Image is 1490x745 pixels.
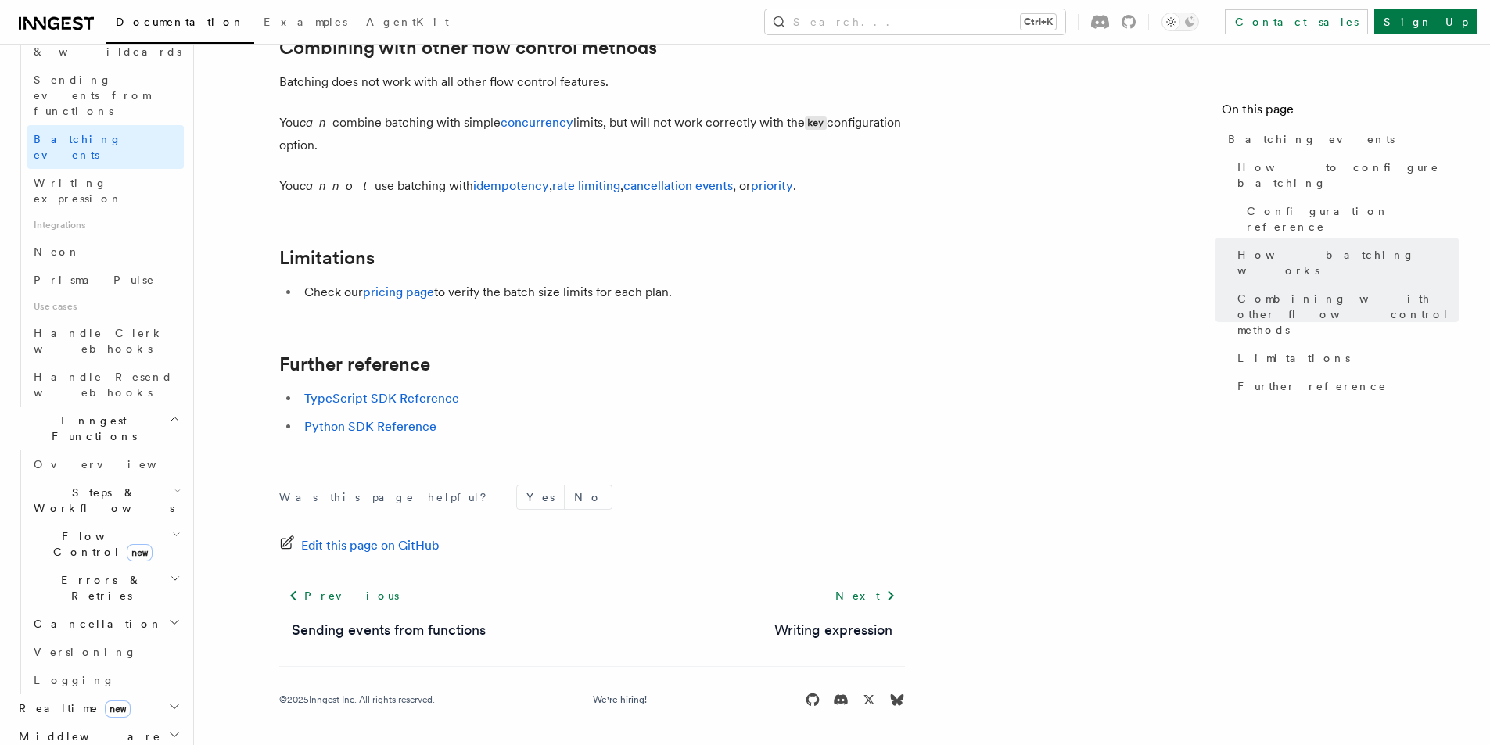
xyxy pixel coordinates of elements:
a: Examples [254,5,357,42]
a: Documentation [106,5,254,44]
span: Handle Resend webhooks [34,371,173,399]
a: Batching events [27,125,184,169]
span: Neon [34,245,81,258]
a: Further reference [1231,372,1459,400]
a: Neon [27,238,184,266]
span: Edit this page on GitHub [301,535,440,557]
a: pricing page [363,285,434,299]
span: Steps & Workflows [27,485,174,516]
a: TypeScript SDK Reference [304,391,459,406]
span: Prisma Pulse [34,274,155,286]
button: Realtimenew [13,694,184,722]
a: Writing expression [774,619,892,641]
button: Inngest Functions [13,407,184,450]
button: Cancellation [27,610,184,638]
a: Next [826,582,905,610]
a: Writing expression [27,169,184,213]
a: Sign Up [1374,9,1477,34]
span: AgentKit [366,16,449,28]
span: Inngest Functions [13,413,169,444]
span: Logging [34,674,115,686]
span: Cancellation [27,616,163,632]
span: Limitations [1237,350,1350,366]
span: new [105,700,131,718]
a: Sending events from functions [292,619,486,641]
span: Writing expression [34,177,123,205]
div: Inngest Functions [13,450,184,694]
span: Further reference [1237,378,1387,394]
p: You combine batching with simple limits, but will not work correctly with the configuration option. [279,112,905,156]
a: How to configure batching [1231,153,1459,197]
button: Errors & Retries [27,566,184,610]
p: You use batching with , , , or . [279,175,905,197]
button: Steps & Workflows [27,478,184,522]
em: cannot [300,178,375,193]
a: cancellation events [623,178,733,193]
a: Python SDK Reference [304,419,436,434]
p: Was this page helpful? [279,489,497,505]
a: rate limiting [552,178,620,193]
span: Handle Clerk webhooks [34,327,164,355]
span: Configuration reference [1247,203,1459,235]
code: key [805,116,827,130]
span: new [127,544,153,561]
a: Further reference [279,353,430,375]
a: Handle Resend webhooks [27,363,184,407]
a: Sending events from functions [27,66,184,125]
a: idempotency [473,178,549,193]
a: Prisma Pulse [27,266,184,294]
a: We're hiring! [593,693,647,706]
span: Versioning [34,646,137,658]
span: Documentation [116,16,245,28]
a: Contact sales [1225,9,1368,34]
a: Multiple triggers & wildcards [27,22,184,66]
span: How to configure batching [1237,159,1459,191]
span: Use cases [27,294,184,319]
span: How batching works [1237,247,1459,278]
div: © 2025 Inngest Inc. All rights reserved. [279,693,435,706]
a: Edit this page on GitHub [279,535,440,557]
span: Realtime [13,700,131,716]
span: Middleware [13,729,161,744]
span: Flow Control [27,528,172,560]
a: Configuration reference [1240,197,1459,241]
p: Batching does not work with all other flow control features. [279,71,905,93]
a: Logging [27,666,184,694]
h4: On this page [1222,100,1459,125]
a: Versioning [27,638,184,666]
span: Combining with other flow control methods [1237,291,1459,338]
kbd: Ctrl+K [1021,14,1056,30]
span: Examples [264,16,347,28]
span: Batching events [34,133,122,161]
a: priority [751,178,793,193]
a: Overview [27,450,184,478]
button: Search...Ctrl+K [765,9,1065,34]
li: Check our to verify the batch size limits for each plan. [300,281,905,303]
a: Previous [279,582,408,610]
a: Limitations [1231,344,1459,372]
a: Handle Clerk webhooks [27,319,184,363]
span: Integrations [27,213,184,238]
button: Yes [517,485,564,509]
a: Batching events [1222,125,1459,153]
span: Overview [34,458,195,471]
a: How batching works [1231,241,1459,285]
button: Flow Controlnew [27,522,184,566]
button: Toggle dark mode [1161,13,1199,31]
em: can [300,115,332,130]
a: Combining with other flow control methods [279,37,657,59]
a: AgentKit [357,5,458,42]
span: Batching events [1228,131,1395,147]
button: No [565,485,612,509]
span: Sending events from functions [34,73,150,117]
a: Limitations [279,247,375,269]
a: concurrency [501,115,573,130]
a: Combining with other flow control methods [1231,285,1459,344]
span: Errors & Retries [27,572,170,604]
